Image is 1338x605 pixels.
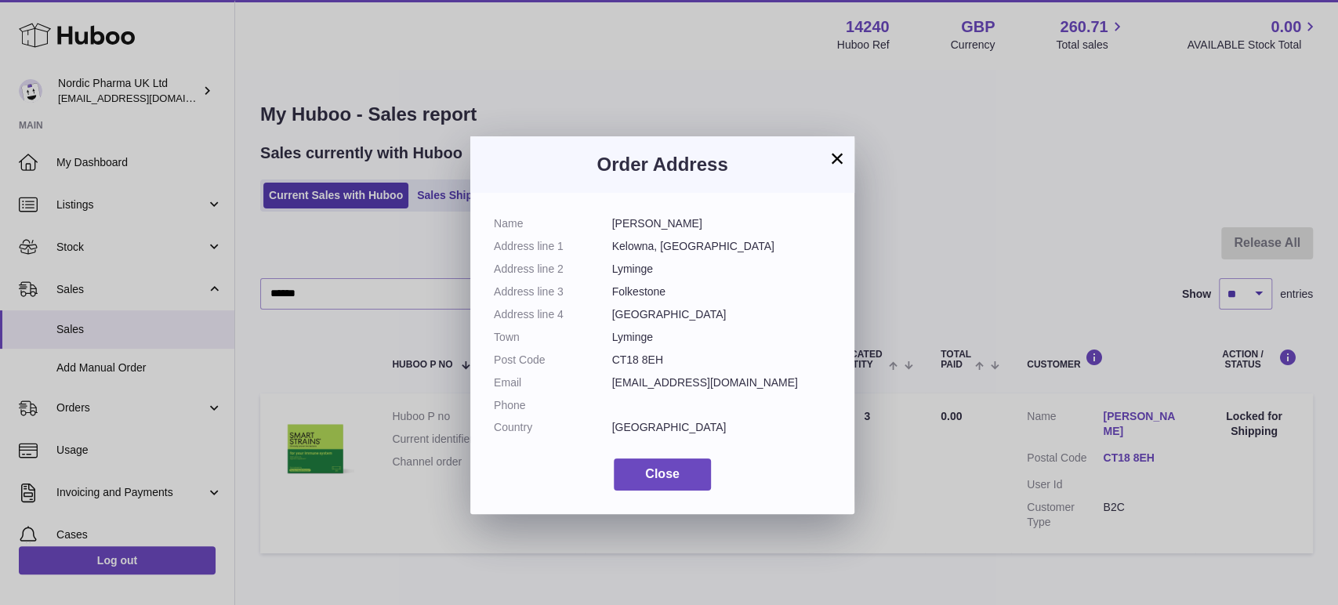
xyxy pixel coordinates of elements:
[612,262,832,277] dd: Lyminge
[494,353,612,368] dt: Post Code
[612,239,832,254] dd: Kelowna, [GEOGRAPHIC_DATA]
[828,149,847,168] button: ×
[614,458,711,491] button: Close
[494,262,612,277] dt: Address line 2
[494,330,612,345] dt: Town
[612,353,832,368] dd: CT18 8EH
[494,284,612,299] dt: Address line 3
[494,398,612,413] dt: Phone
[494,375,612,390] dt: Email
[494,216,612,231] dt: Name
[612,284,832,299] dd: Folkestone
[612,420,832,435] dd: [GEOGRAPHIC_DATA]
[612,216,832,231] dd: [PERSON_NAME]
[494,307,612,322] dt: Address line 4
[612,330,832,345] dd: Lyminge
[494,239,612,254] dt: Address line 1
[494,152,831,177] h3: Order Address
[612,375,832,390] dd: [EMAIL_ADDRESS][DOMAIN_NAME]
[612,307,832,322] dd: [GEOGRAPHIC_DATA]
[494,420,612,435] dt: Country
[645,467,680,480] span: Close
